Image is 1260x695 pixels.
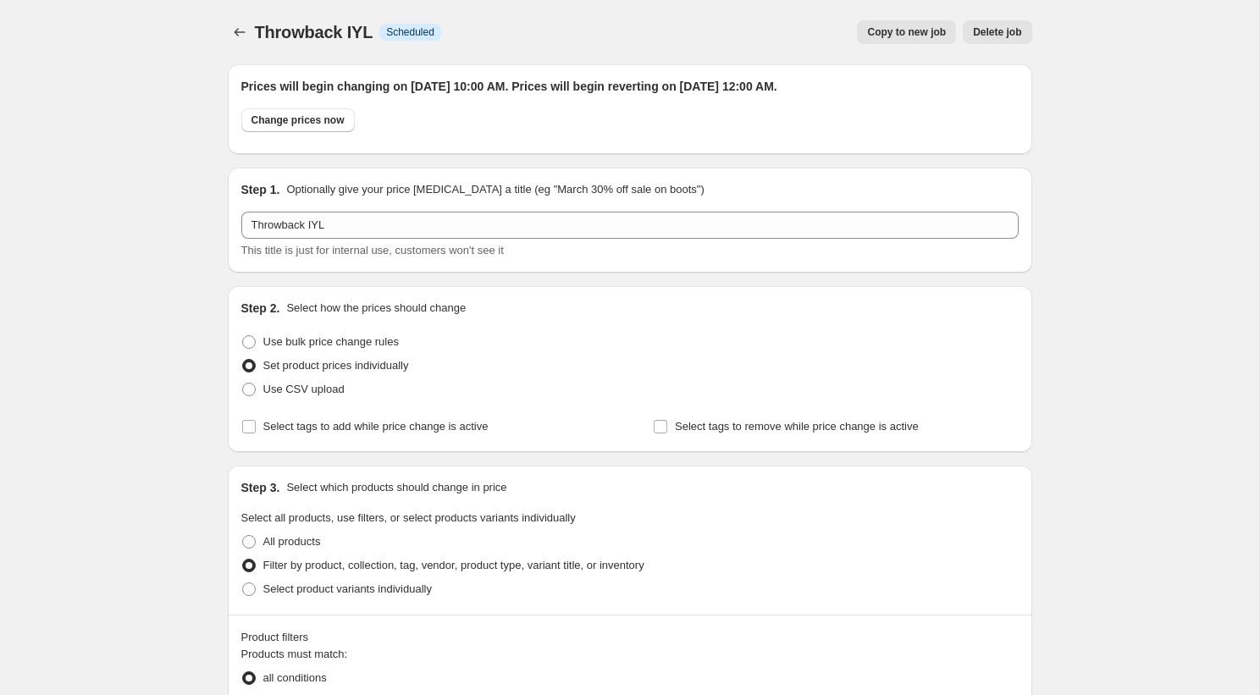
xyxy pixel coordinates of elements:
h2: Step 1. [241,181,280,198]
button: Delete job [963,20,1031,44]
span: Select tags to remove while price change is active [675,420,919,433]
span: Throwback IYL [255,23,373,41]
span: Use bulk price change rules [263,335,399,348]
span: all conditions [263,671,327,684]
span: Scheduled [386,25,434,39]
span: Select product variants individually [263,582,432,595]
div: Product filters [241,629,1019,646]
p: Select which products should change in price [286,479,506,496]
span: Change prices now [251,113,345,127]
span: All products [263,535,321,548]
span: Products must match: [241,648,348,660]
button: Change prices now [241,108,355,132]
span: Delete job [973,25,1021,39]
span: Copy to new job [867,25,946,39]
span: Filter by product, collection, tag, vendor, product type, variant title, or inventory [263,559,644,571]
h2: Prices will begin changing on [DATE] 10:00 AM. Prices will begin reverting on [DATE] 12:00 AM. [241,78,1019,95]
span: Select all products, use filters, or select products variants individually [241,511,576,524]
span: Select tags to add while price change is active [263,420,489,433]
span: Set product prices individually [263,359,409,372]
span: This title is just for internal use, customers won't see it [241,244,504,256]
h2: Step 2. [241,300,280,317]
button: Price change jobs [228,20,251,44]
input: 30% off holiday sale [241,212,1019,239]
h2: Step 3. [241,479,280,496]
p: Select how the prices should change [286,300,466,317]
p: Optionally give your price [MEDICAL_DATA] a title (eg "March 30% off sale on boots") [286,181,704,198]
span: Use CSV upload [263,383,345,395]
button: Copy to new job [857,20,956,44]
